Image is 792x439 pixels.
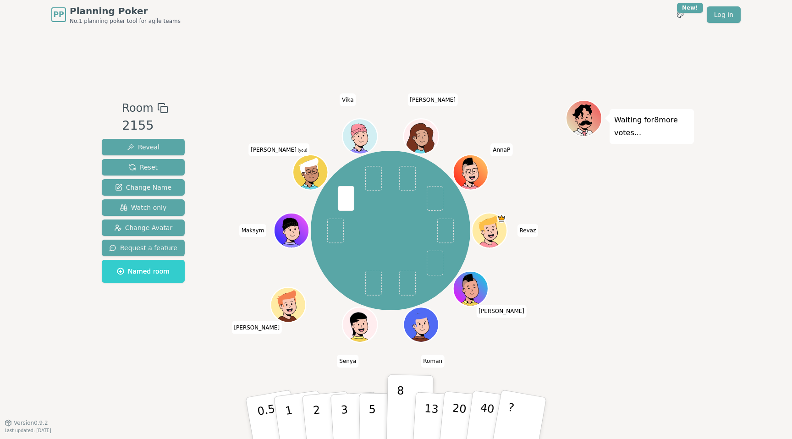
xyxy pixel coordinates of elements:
span: Request a feature [109,243,177,252]
span: Watch only [120,203,167,212]
span: Revaz is the host [497,214,506,223]
span: Click to change your name [231,321,282,334]
div: 2155 [122,116,168,135]
span: Planning Poker [70,5,181,17]
span: Click to change your name [490,143,512,156]
span: Click to change your name [517,224,539,237]
span: Click to change your name [407,93,458,106]
button: Watch only [102,199,185,216]
span: Change Avatar [114,223,173,232]
span: (you) [297,148,308,153]
button: Reset [102,159,185,176]
button: Change Avatar [102,219,185,236]
a: PPPlanning PokerNo.1 planning poker tool for agile teams [51,5,181,25]
span: Click to change your name [421,355,445,368]
span: Version 0.9.2 [14,419,48,427]
span: Named room [117,267,170,276]
p: 8 [396,384,404,434]
span: Click to change your name [239,224,267,237]
a: Log in [707,6,741,23]
span: Reveal [127,143,159,152]
button: Click to change your avatar [294,156,327,189]
span: Room [122,100,153,116]
span: Click to change your name [476,305,527,318]
button: Change Name [102,179,185,196]
span: PP [53,9,64,20]
span: Click to change your name [337,355,358,368]
button: Request a feature [102,240,185,256]
div: New! [677,3,703,13]
span: Change Name [115,183,171,192]
span: Reset [129,163,158,172]
p: Waiting for 8 more votes... [614,114,689,139]
span: Last updated: [DATE] [5,428,51,433]
span: Click to change your name [248,143,309,156]
span: Click to change your name [340,93,356,106]
button: New! [672,6,688,23]
button: Named room [102,260,185,283]
button: Reveal [102,139,185,155]
button: Version0.9.2 [5,419,48,427]
span: No.1 planning poker tool for agile teams [70,17,181,25]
